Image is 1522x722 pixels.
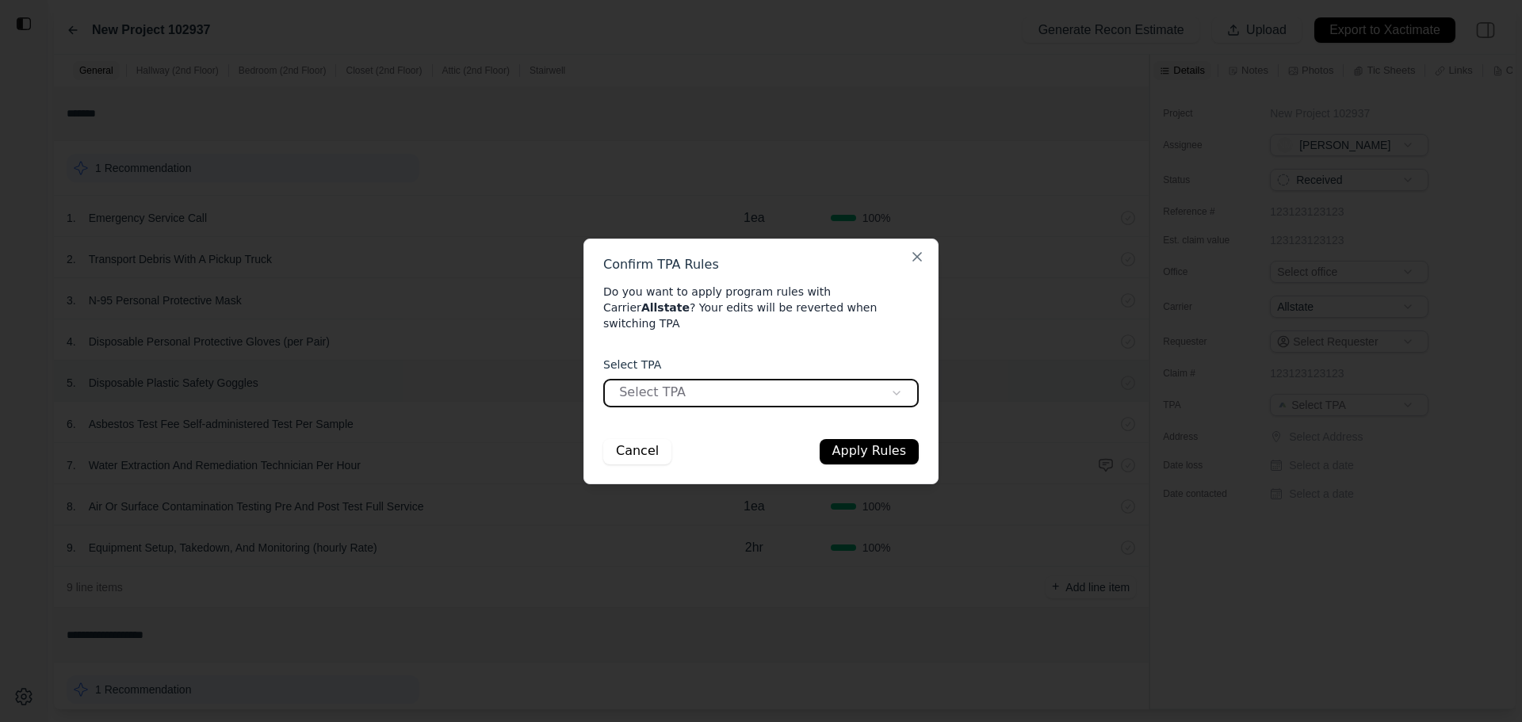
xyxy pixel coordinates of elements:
label: Select TPA [603,357,919,372]
span: Allstate [641,301,690,314]
p: Do you want to apply program rules with ? Your edits will be reverted when switching TPA [603,284,919,331]
span: Carrier [603,301,690,314]
h2: Confirm TPA Rules [603,258,919,271]
button: Apply Rules [820,439,919,464]
button: Cancel [603,439,671,464]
